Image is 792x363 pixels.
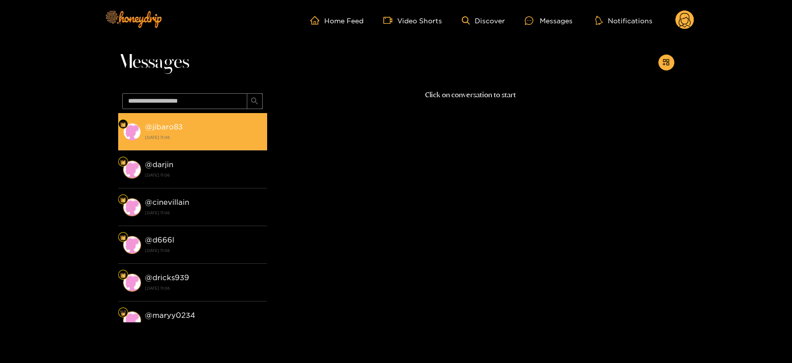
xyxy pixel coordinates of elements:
strong: [DATE] 11:06 [145,246,262,255]
a: Video Shorts [383,16,442,25]
a: Discover [462,16,505,25]
img: conversation [123,236,141,254]
div: Messages [525,15,573,26]
strong: [DATE] 11:06 [145,133,262,142]
img: conversation [123,123,141,141]
strong: @ dricks939 [145,273,189,282]
img: Fan Level [120,235,126,241]
strong: [DATE] 11:06 [145,284,262,293]
span: search [251,97,258,106]
img: conversation [123,274,141,292]
strong: @ darjin [145,160,173,169]
strong: @ d666l [145,236,174,244]
strong: @ jibaro83 [145,122,183,131]
p: Click on conversation to start [267,89,674,101]
button: search [247,93,263,109]
img: Fan Level [120,159,126,165]
img: conversation [123,198,141,216]
strong: @ cinevillain [145,198,189,206]
a: Home Feed [310,16,363,25]
span: home [310,16,324,25]
img: Fan Level [120,272,126,278]
strong: @ maryy0234 [145,311,195,319]
button: Notifications [592,15,655,25]
button: appstore-add [658,55,674,70]
strong: [DATE] 11:06 [145,208,262,217]
span: video-camera [383,16,397,25]
img: conversation [123,311,141,329]
img: Fan Level [120,121,126,127]
span: Messages [118,51,189,74]
img: Fan Level [120,197,126,203]
span: appstore-add [662,59,670,67]
strong: [DATE] 11:06 [145,321,262,330]
img: conversation [123,161,141,179]
img: Fan Level [120,310,126,316]
strong: [DATE] 11:06 [145,171,262,180]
